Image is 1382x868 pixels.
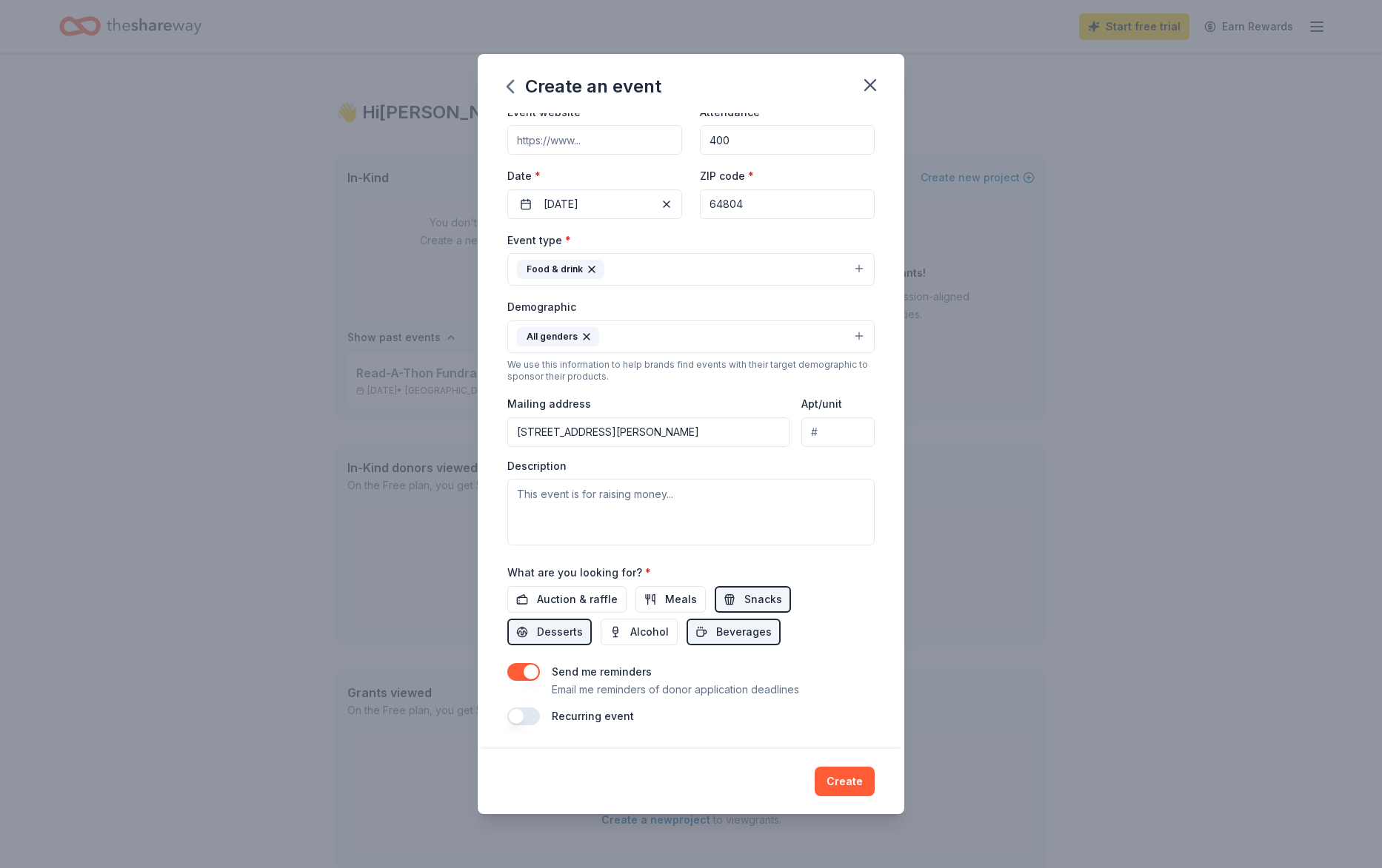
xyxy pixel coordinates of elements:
[601,619,678,645] button: Alcohol
[507,125,682,155] input: https://www...
[507,586,627,613] button: Auction & raffle
[665,591,697,608] span: Meals
[507,397,591,411] label: Mailing address
[700,125,875,155] input: 20
[552,710,634,722] label: Recurring event
[507,619,592,645] button: Desserts
[700,169,754,184] label: ZIP code
[716,623,772,641] span: Beverages
[517,260,604,279] div: Food & drink
[507,565,651,580] label: What are you looking for?
[507,459,567,474] label: Description
[687,619,781,645] button: Beverages
[552,665,652,678] label: Send me reminders
[507,300,576,314] label: Demographic
[507,320,875,353] button: All genders
[700,189,875,219] input: 12345 (U.S. only)
[635,586,706,613] button: Meals
[517,327,599,346] div: All genders
[507,417,790,447] input: Enter a US address
[744,591,782,608] span: Snacks
[801,397,842,411] label: Apt/unit
[507,189,682,219] button: [DATE]
[537,623,583,641] span: Desserts
[507,253,875,286] button: Food & drink
[815,767,875,796] button: Create
[507,75,661,98] div: Create an event
[537,591,618,608] span: Auction & raffle
[507,359,875,383] div: We use this information to help brands find events with their target demographic to sponsor their...
[801,417,875,447] input: #
[507,169,682,184] label: Date
[630,623,669,641] span: Alcohol
[715,586,791,613] button: Snacks
[552,681,799,699] p: Email me reminders of donor application deadlines
[507,233,571,248] label: Event type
